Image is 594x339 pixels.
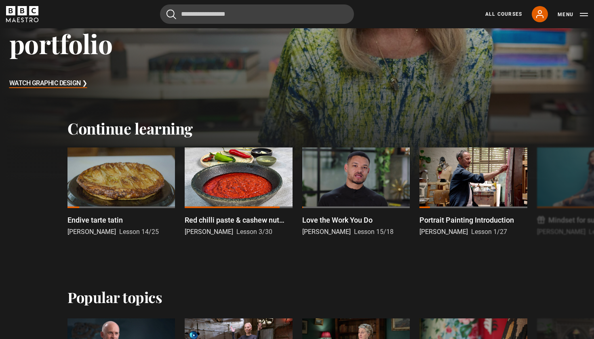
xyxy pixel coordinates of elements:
h2: Continue learning [67,119,527,138]
span: [PERSON_NAME] [185,228,233,236]
button: Toggle navigation [558,11,588,19]
a: Red chilli paste & cashew nut paste [PERSON_NAME] Lesson 3/30 [185,147,292,237]
span: Lesson 14/25 [119,228,159,236]
span: [PERSON_NAME] [419,228,468,236]
span: Lesson 15/18 [354,228,394,236]
span: [PERSON_NAME] [537,228,586,236]
span: Lesson 3/30 [236,228,272,236]
a: Love the Work You Do [PERSON_NAME] Lesson 15/18 [302,147,410,237]
svg: BBC Maestro [6,6,38,22]
a: Portrait Painting Introduction [PERSON_NAME] Lesson 1/27 [419,147,527,237]
h3: Watch Graphic Design ❯ [9,78,87,90]
p: Portrait Painting Introduction [419,215,514,225]
span: [PERSON_NAME] [67,228,116,236]
input: Search [160,4,354,24]
button: Submit the search query [166,9,176,19]
p: Love the Work You Do [302,215,373,225]
span: Lesson 1/27 [471,228,507,236]
a: All Courses [485,11,522,18]
a: Endive tarte tatin [PERSON_NAME] Lesson 14/25 [67,147,175,237]
p: Endive tarte tatin [67,215,123,225]
p: Red chilli paste & cashew nut paste [185,215,292,225]
h2: Popular topics [67,288,162,305]
span: [PERSON_NAME] [302,228,351,236]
